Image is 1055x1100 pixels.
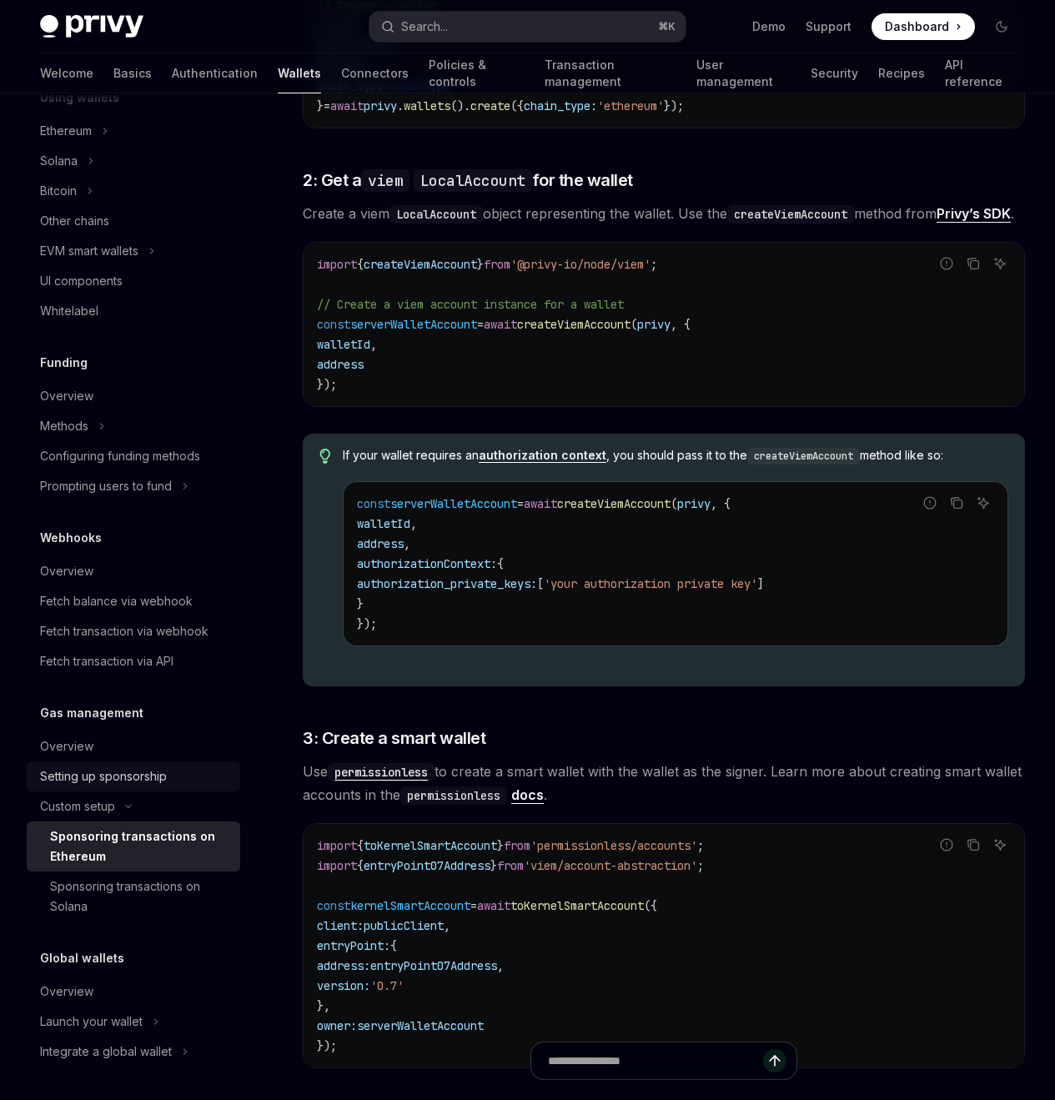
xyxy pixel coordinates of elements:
span: entryPoint07Address [370,958,497,973]
span: } [357,596,364,611]
button: Toggle dark mode [988,13,1015,40]
span: , { [671,317,691,332]
span: , [370,337,377,352]
div: Fetch balance via webhook [40,591,193,611]
span: } [317,98,324,113]
span: } [477,257,484,272]
div: Fetch transaction via webhook [40,621,208,641]
span: ({ [644,898,657,913]
code: viem [361,169,409,192]
a: Fetch transaction via API [27,646,240,676]
input: Ask a question... [548,1042,763,1079]
span: address: [317,958,370,973]
h5: Webhooks [40,528,102,548]
div: Fetch transaction via API [40,651,173,671]
a: API reference [945,53,1015,93]
span: }); [317,377,337,392]
span: , { [711,496,731,511]
span: const [317,898,350,913]
div: Sponsoring transactions on Ethereum [50,826,230,866]
span: await [477,898,510,913]
span: ; [697,838,704,853]
span: publicClient [364,918,444,933]
a: Security [811,53,858,93]
a: Transaction management [545,53,677,93]
a: Privy’s SDK [937,205,1011,223]
span: 2: Get a for the wallet [303,168,633,192]
span: const [357,496,390,511]
span: ; [651,257,657,272]
a: Sponsoring transactions on Ethereum [27,821,240,871]
div: Overview [40,982,93,1002]
span: privy [637,317,671,332]
span: walletId [357,516,410,531]
span: await [524,496,557,511]
button: Ask AI [989,834,1011,856]
span: client: [317,918,364,933]
span: version: [317,978,370,993]
a: permissionless [328,763,435,780]
span: const [317,317,350,332]
span: await [484,317,517,332]
span: serverWalletAccount [350,317,477,332]
span: authorizationContext: [357,556,497,571]
span: createViemAccount [557,496,671,511]
a: Welcome [40,53,93,93]
span: ⌘ K [658,20,676,33]
div: Bitcoin [40,181,77,201]
span: chain_type: [524,98,597,113]
span: = [470,898,477,913]
a: Dashboard [872,13,975,40]
span: , [410,516,417,531]
button: Report incorrect code [936,834,957,856]
div: Overview [40,561,93,581]
span: from [504,838,530,853]
span: wallets [404,98,450,113]
span: address [317,357,364,372]
span: { [390,938,397,953]
a: Basics [113,53,152,93]
span: Dashboard [885,18,949,35]
span: { [497,556,504,571]
button: Toggle Integrate a global wallet section [27,1037,240,1067]
span: owner: [317,1018,357,1033]
span: Use to create a smart wallet with the wallet as the signer. Learn more about creating smart walle... [303,760,1025,806]
div: Overview [40,736,93,756]
h5: Funding [40,353,88,373]
div: Search... [401,17,448,37]
span: createViemAccount [364,257,477,272]
div: Methods [40,416,88,436]
span: ( [630,317,637,332]
span: 'viem/account-abstraction' [524,858,697,873]
div: Custom setup [40,796,115,816]
span: ] [757,576,764,591]
div: Prompting users to fund [40,476,172,496]
button: Toggle Launch your wallet section [27,1007,240,1037]
span: create [470,98,510,113]
span: { [357,838,364,853]
span: }); [357,616,377,631]
button: Copy the contents from the code block [946,492,967,514]
a: Fetch balance via webhook [27,586,240,616]
span: [ [537,576,544,591]
div: Ethereum [40,121,92,141]
code: createViemAccount [727,205,854,224]
span: import [317,858,357,873]
span: address [357,536,404,551]
img: dark logo [40,15,143,38]
a: Other chains [27,206,240,236]
span: = [477,317,484,332]
span: entryPoint07Address [364,858,490,873]
span: 3: Create a smart wallet [303,726,485,750]
button: Toggle Methods section [27,411,240,441]
a: docs [511,786,544,804]
a: Wallets [278,53,321,93]
span: toKernelSmartAccount [510,898,644,913]
a: Recipes [878,53,925,93]
span: await [330,98,364,113]
span: (). [450,98,470,113]
button: Toggle Custom setup section [27,791,240,821]
a: Demo [752,18,786,35]
span: serverWalletAccount [357,1018,484,1033]
span: 'permissionless/accounts' [530,838,697,853]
